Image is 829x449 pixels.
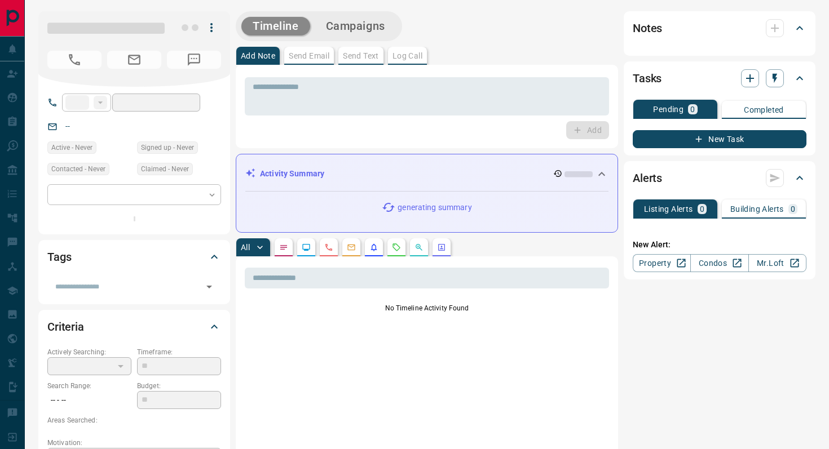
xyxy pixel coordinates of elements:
[241,243,250,251] p: All
[633,169,662,187] h2: Alerts
[279,243,288,252] svg: Notes
[241,52,275,60] p: Add Note
[137,347,221,357] p: Timeframe:
[245,163,608,184] div: Activity Summary
[633,254,691,272] a: Property
[633,15,806,42] div: Notes
[47,318,84,336] h2: Criteria
[633,130,806,148] button: New Task
[437,243,446,252] svg: Agent Actions
[690,254,748,272] a: Condos
[302,243,311,252] svg: Lead Browsing Activity
[369,243,378,252] svg: Listing Alerts
[65,122,70,131] a: --
[47,391,131,410] p: -- - --
[47,347,131,357] p: Actively Searching:
[730,205,784,213] p: Building Alerts
[167,51,221,69] span: No Number
[315,17,396,35] button: Campaigns
[791,205,795,213] p: 0
[47,415,221,425] p: Areas Searched:
[414,243,424,252] svg: Opportunities
[47,381,131,391] p: Search Range:
[260,168,324,180] p: Activity Summary
[141,142,194,153] span: Signed up - Never
[633,69,662,87] h2: Tasks
[633,19,662,37] h2: Notes
[633,65,806,92] div: Tasks
[47,313,221,340] div: Criteria
[201,279,217,295] button: Open
[744,106,784,114] p: Completed
[47,243,221,270] div: Tags
[107,51,161,69] span: No Email
[700,205,704,213] p: 0
[633,165,806,192] div: Alerts
[141,163,189,175] span: Claimed - Never
[241,17,310,35] button: Timeline
[47,438,221,448] p: Motivation:
[644,205,693,213] p: Listing Alerts
[51,142,92,153] span: Active - Never
[347,243,356,252] svg: Emails
[398,202,471,214] p: generating summary
[748,254,806,272] a: Mr.Loft
[51,163,105,175] span: Contacted - Never
[392,243,401,252] svg: Requests
[47,51,102,69] span: No Number
[690,105,695,113] p: 0
[47,248,71,266] h2: Tags
[633,239,806,251] p: New Alert:
[245,303,609,313] p: No Timeline Activity Found
[653,105,684,113] p: Pending
[137,381,221,391] p: Budget:
[324,243,333,252] svg: Calls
